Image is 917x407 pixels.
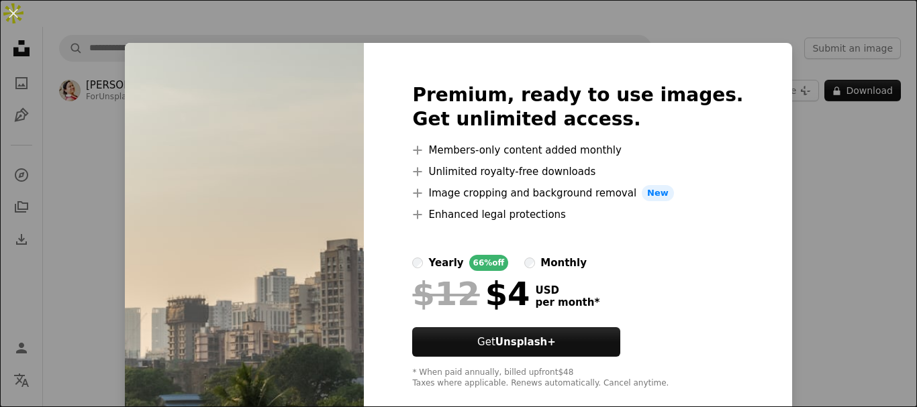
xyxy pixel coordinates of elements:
[535,296,599,308] span: per month *
[535,284,599,296] span: USD
[412,276,530,311] div: $4
[412,257,423,268] input: yearly66%off
[412,276,479,311] span: $12
[469,255,509,271] div: 66% off
[412,142,743,158] li: Members-only content added monthly
[524,257,535,268] input: monthly
[412,83,743,131] h2: Premium, ready to use images. Get unlimited access.
[428,255,463,271] div: yearly
[412,207,743,223] li: Enhanced legal protections
[642,185,674,201] span: New
[412,367,743,389] div: * When paid annually, billed upfront $48 Taxes where applicable. Renews automatically. Cancel any...
[412,185,743,201] li: Image cropping and background removal
[495,336,556,348] strong: Unsplash+
[412,164,743,180] li: Unlimited royalty-free downloads
[540,255,587,271] div: monthly
[412,327,620,357] button: GetUnsplash+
